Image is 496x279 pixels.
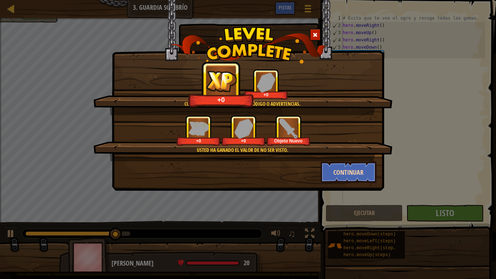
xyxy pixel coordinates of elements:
div: +0 [223,138,264,143]
img: reward_icon_gems.png [257,72,276,92]
div: +0 [245,92,286,97]
img: reward_icon_gems.png [234,118,253,138]
div: Objeto Nuevo [268,138,309,143]
img: level_complete.png [170,27,326,64]
img: reward_icon_xp.png [206,70,237,92]
button: Continuar [321,161,377,183]
div: +0 [190,96,252,104]
img: portrait.png [279,118,298,138]
img: reward_icon_xp.png [188,121,209,136]
div: +0 [178,138,219,143]
div: Código limpio: sin errores de código o advertencias. [128,100,357,108]
div: Usted ha ganado el valor de no ser visto. [128,146,357,154]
